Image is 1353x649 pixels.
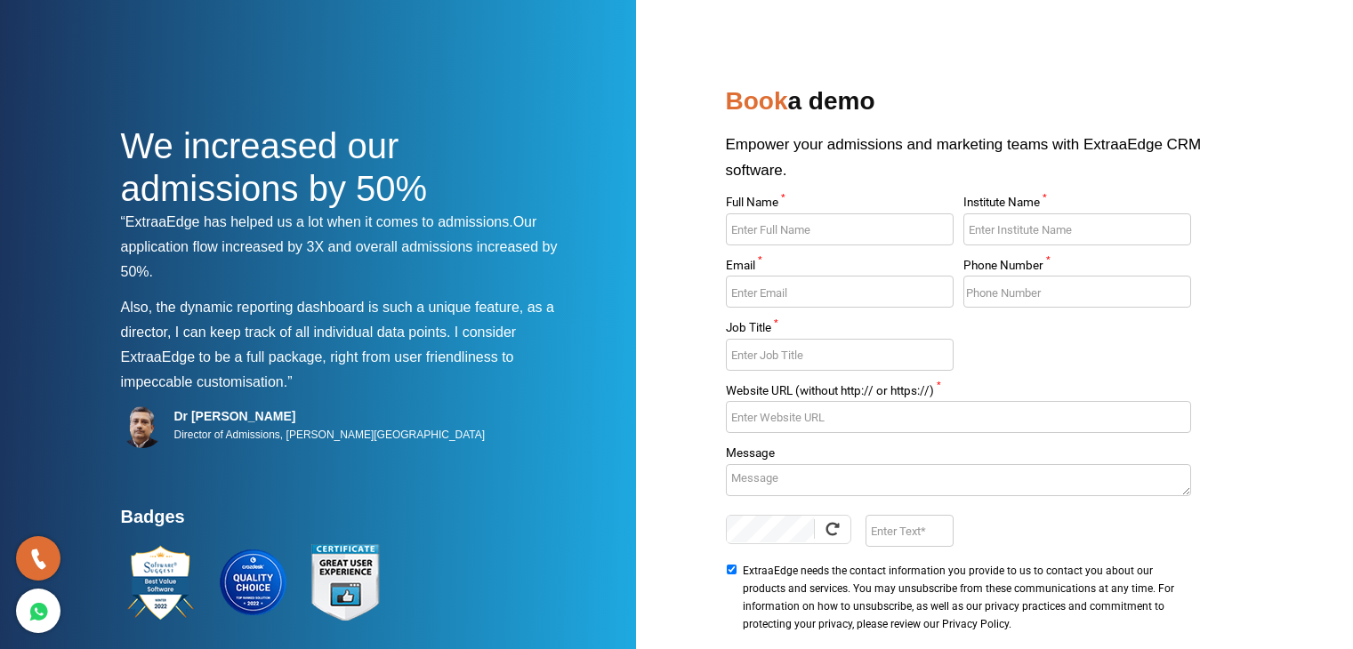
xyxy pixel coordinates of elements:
span: We increased our admissions by 50% [121,126,428,208]
span: Our application flow increased by 3X and overall admissions increased by 50%. [121,214,558,279]
label: Full Name [726,196,954,213]
label: Phone Number [963,260,1191,276]
h5: Dr [PERSON_NAME] [174,408,486,424]
p: Director of Admissions, [PERSON_NAME][GEOGRAPHIC_DATA] [174,424,486,445]
input: Enter Institute Name [963,213,1191,245]
label: Message [726,447,1191,464]
span: ExtraaEdge needs the contact information you provide to us to contact you about our products and ... [743,562,1186,633]
input: Enter Email [726,276,954,308]
h4: Badges [121,506,575,538]
input: Enter Full Name [726,213,954,245]
input: ExtraaEdge needs the contact information you provide to us to contact you about our products and ... [726,565,737,574]
label: Website URL (without http:// or https://) [726,385,1191,402]
label: Job Title [726,322,954,339]
p: Empower your admissions and marketing teams with ExtraaEdge CRM software. [726,132,1233,196]
h2: a demo [726,80,1233,132]
label: Institute Name [963,196,1191,213]
span: Also, the dynamic reporting dashboard is such a unique feature, as a director, I can keep track o... [121,300,554,340]
input: Enter Job Title [726,339,954,371]
span: “ExtraaEdge has helped us a lot when it comes to admissions. [121,214,513,229]
span: Book [726,87,788,115]
input: Enter Website URL [726,401,1191,433]
span: I consider ExtraaEdge to be a full package, right from user friendliness to impeccable customisat... [121,324,517,389]
input: Enter Phone Number [963,276,1191,308]
label: Email [726,260,954,276]
input: Enter Text [866,515,954,547]
textarea: Message [726,464,1191,496]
